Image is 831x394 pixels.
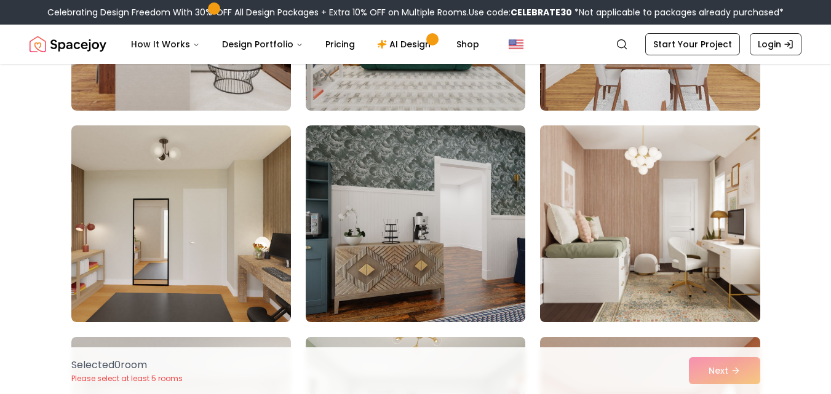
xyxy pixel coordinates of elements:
[750,33,801,55] a: Login
[47,6,784,18] div: Celebrating Design Freedom With 30% OFF All Design Packages + Extra 10% OFF on Multiple Rooms.
[447,32,489,57] a: Shop
[535,120,765,327] img: Room room-12
[71,125,291,322] img: Room room-10
[30,32,106,57] img: Spacejoy Logo
[572,6,784,18] span: *Not applicable to packages already purchased*
[469,6,572,18] span: Use code:
[121,32,210,57] button: How It Works
[71,374,183,384] p: Please select at least 5 rooms
[30,25,801,64] nav: Global
[71,358,183,372] p: Selected 0 room
[121,32,489,57] nav: Main
[316,32,365,57] a: Pricing
[509,37,523,52] img: United States
[367,32,444,57] a: AI Design
[511,6,572,18] b: CELEBRATE30
[212,32,313,57] button: Design Portfolio
[306,125,525,322] img: Room room-11
[645,33,740,55] a: Start Your Project
[30,32,106,57] a: Spacejoy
